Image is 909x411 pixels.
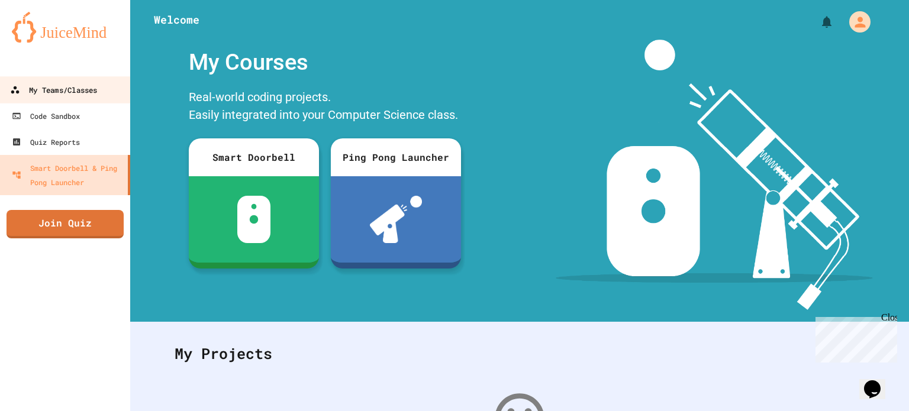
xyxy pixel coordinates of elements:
[331,138,461,176] div: Ping Pong Launcher
[237,196,271,243] img: sdb-white.svg
[811,312,897,363] iframe: chat widget
[12,12,118,43] img: logo-orange.svg
[7,210,124,238] a: Join Quiz
[859,364,897,399] iframe: chat widget
[163,331,876,377] div: My Projects
[370,196,423,243] img: ppl-with-ball.png
[12,161,123,189] div: Smart Doorbell & Ping Pong Launcher
[183,85,467,130] div: Real-world coding projects. Easily integrated into your Computer Science class.
[183,40,467,85] div: My Courses
[189,138,319,176] div: Smart Doorbell
[10,83,97,98] div: My Teams/Classes
[837,8,873,35] div: My Account
[798,12,837,32] div: My Notifications
[12,135,80,149] div: Quiz Reports
[5,5,82,75] div: Chat with us now!Close
[12,109,80,123] div: Code Sandbox
[556,40,873,310] img: banner-image-my-projects.png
